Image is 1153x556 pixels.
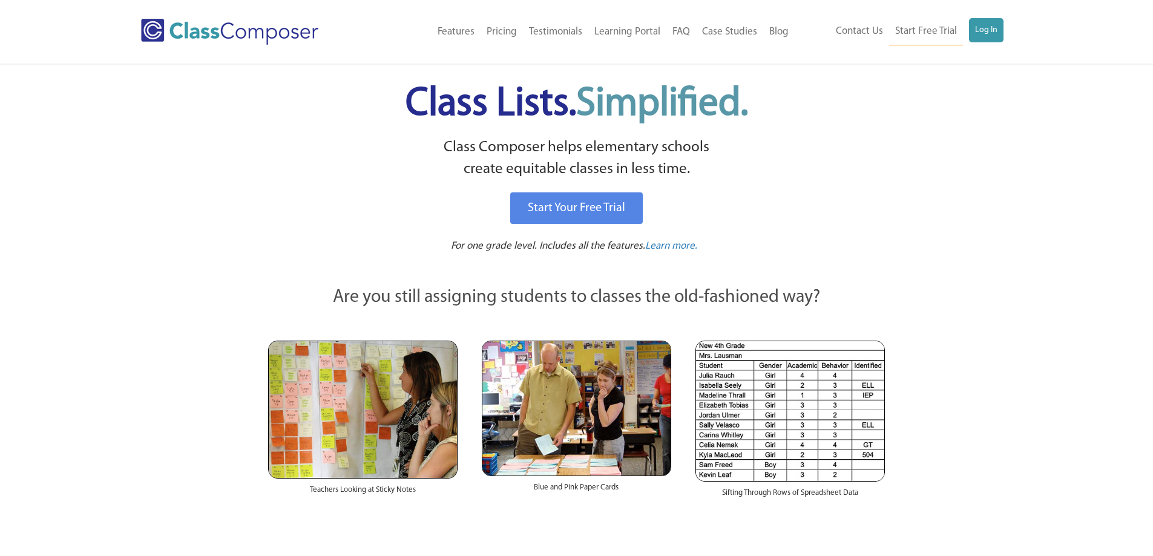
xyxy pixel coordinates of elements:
a: Pricing [481,19,523,45]
a: Start Free Trial [889,18,963,45]
a: Log In [969,18,1004,42]
img: Spreadsheets [695,341,885,482]
a: FAQ [666,19,696,45]
nav: Header Menu [795,18,1004,45]
p: Class Composer helps elementary schools create equitable classes in less time. [266,137,887,181]
div: Blue and Pink Paper Cards [482,476,671,505]
img: Class Composer [141,19,318,45]
a: Features [432,19,481,45]
span: Simplified. [576,85,748,124]
span: For one grade level. Includes all the features. [451,241,645,251]
img: Teachers Looking at Sticky Notes [268,341,458,479]
a: Testimonials [523,19,588,45]
a: Start Your Free Trial [510,192,643,224]
a: Learning Portal [588,19,666,45]
span: Class Lists. [406,85,748,124]
a: Learn more. [645,239,697,254]
span: Learn more. [645,241,697,251]
a: Contact Us [830,18,889,45]
a: Blog [763,19,795,45]
img: Blue and Pink Paper Cards [482,341,671,476]
div: Teachers Looking at Sticky Notes [268,479,458,508]
p: Are you still assigning students to classes the old-fashioned way? [268,284,885,311]
span: Start Your Free Trial [528,202,625,214]
div: Sifting Through Rows of Spreadsheet Data [695,482,885,511]
a: Case Studies [696,19,763,45]
nav: Header Menu [368,19,795,45]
